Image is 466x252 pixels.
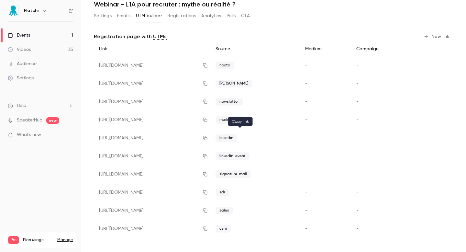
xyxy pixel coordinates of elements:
[46,117,59,124] span: new
[356,190,359,195] span: -
[94,74,210,93] div: [URL][DOMAIN_NAME]
[421,31,453,42] button: New link
[305,81,307,86] span: -
[305,99,307,104] span: -
[8,75,34,81] div: Settings
[216,116,243,124] span: mailing-hs
[17,102,26,109] span: Help
[356,99,359,104] span: -
[167,11,196,21] button: Registrations
[94,42,210,56] div: Link
[24,7,39,14] h6: Flatchr
[117,11,130,21] button: Emails
[94,11,112,21] button: Settings
[94,111,210,129] div: [URL][DOMAIN_NAME]
[94,165,210,183] div: [URL][DOMAIN_NAME]
[57,237,73,243] a: Manage
[210,42,300,56] div: Source
[8,102,73,109] li: help-dropdown-opener
[356,172,359,177] span: -
[94,56,210,75] div: [URL][DOMAIN_NAME]
[94,183,210,201] div: [URL][DOMAIN_NAME]
[305,63,307,68] span: -
[94,220,210,238] div: [URL][DOMAIN_NAME]
[8,46,31,53] div: Videos
[17,117,42,124] a: SpeakerHub
[305,136,307,140] span: -
[351,42,414,56] div: Campaign
[65,132,73,138] iframe: Noticeable Trigger
[356,81,359,86] span: -
[216,170,251,178] span: signature-mail
[216,152,250,160] span: linkedin-event
[17,132,41,138] span: What's new
[305,154,307,158] span: -
[8,6,18,16] img: Flatchr
[300,42,351,56] div: Medium
[305,208,307,213] span: -
[356,118,359,122] span: -
[216,62,234,69] span: noota
[94,93,210,111] div: [URL][DOMAIN_NAME]
[8,236,19,244] span: Pro
[356,154,359,158] span: -
[216,80,252,87] span: [PERSON_NAME]
[136,11,162,21] button: UTM builder
[94,147,210,165] div: [URL][DOMAIN_NAME]
[356,63,359,68] span: -
[94,33,167,40] p: Registration page with
[216,189,229,196] span: sdr
[356,136,359,140] span: -
[305,226,307,231] span: -
[201,11,221,21] button: Analytics
[94,0,453,8] h1: Webinar - L'IA pour recruter : mythe ou réalité ?
[8,32,30,39] div: Events
[216,207,233,214] span: sales
[305,172,307,177] span: -
[216,134,237,142] span: linkedin
[8,61,37,67] div: Audience
[153,33,167,40] a: UTMs
[216,98,243,106] span: newsletter
[241,11,250,21] button: CTA
[94,201,210,220] div: [URL][DOMAIN_NAME]
[356,208,359,213] span: -
[216,225,231,233] span: csm
[227,11,236,21] button: Polls
[23,237,53,243] span: Plan usage
[305,118,307,122] span: -
[305,190,307,195] span: -
[356,226,359,231] span: -
[94,129,210,147] div: [URL][DOMAIN_NAME]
